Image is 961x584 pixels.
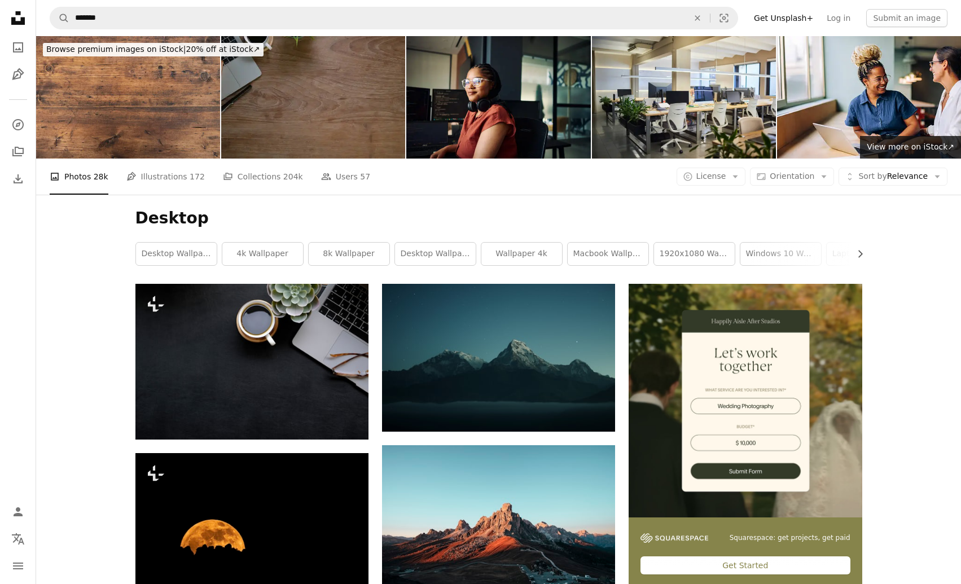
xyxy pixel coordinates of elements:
img: Empty open office space, desks chairs and computers. [592,36,776,159]
button: Menu [7,555,29,577]
button: Visual search [710,7,738,29]
button: License [677,168,746,186]
a: Collections 204k [223,159,303,195]
div: Get Started [640,556,850,574]
a: Download History [7,168,29,190]
a: Log in / Sign up [7,500,29,523]
a: 8k wallpaper [309,243,389,265]
a: 1920x1080 wallpaper [654,243,735,265]
a: desktop wallpaper [136,243,217,265]
a: Log in [820,9,857,27]
span: View more on iStock ↗ [867,142,954,151]
a: Explore [7,113,29,136]
button: Language [7,528,29,550]
img: file-1747939393036-2c53a76c450aimage [629,284,862,517]
button: scroll list to the right [850,243,862,265]
span: Squarespace: get projects, get paid [730,533,850,543]
span: License [696,172,726,181]
button: Orientation [750,168,834,186]
span: 57 [360,170,370,183]
a: desktop wallpapers [395,243,476,265]
span: 172 [190,170,205,183]
span: Sort by [858,172,887,181]
span: Relevance [858,171,928,182]
span: Orientation [770,172,814,181]
button: Clear [685,7,710,29]
a: silhouette of mountains during nigh time photography [382,353,615,363]
a: 4k wallpaper [222,243,303,265]
a: Photos [7,36,29,59]
a: Collections [7,140,29,163]
h1: Desktop [135,208,862,229]
a: Users 57 [321,159,371,195]
button: Sort byRelevance [839,168,947,186]
img: Dark office leather workspace desk and supplies. Workplace and copy space [135,284,368,439]
a: brown rock formation under blue sky [382,517,615,528]
form: Find visuals sitewide [50,7,738,29]
a: laptop wallpaper [827,243,907,265]
img: Wood texture background. Top view of vintage wooden table with cracks. Surface of old knotted woo... [36,36,220,159]
span: Browse premium images on iStock | [46,45,186,54]
a: a full moon is seen in the dark sky [135,525,368,535]
a: windows 10 wallpaper [740,243,821,265]
a: Illustrations [7,63,29,86]
a: Get Unsplash+ [747,9,820,27]
a: Browse premium images on iStock|20% off at iStock↗ [36,36,270,63]
a: Dark office leather workspace desk and supplies. Workplace and copy space [135,357,368,367]
button: Submit an image [866,9,947,27]
a: macbook wallpaper [568,243,648,265]
img: file-1747939142011-51e5cc87e3c9 [640,533,708,543]
img: Young woman programmer focused on her work, coding on dual monitors in a modern office environment [406,36,590,159]
button: Search Unsplash [50,7,69,29]
span: 204k [283,170,303,183]
a: View more on iStock↗ [860,136,961,159]
img: Two young women smiling and talking while working together at a laptop [777,36,961,159]
img: Directly Above Shot Of Laptop On Table [221,36,405,159]
a: Illustrations 172 [126,159,205,195]
a: wallpaper 4k [481,243,562,265]
span: 20% off at iStock ↗ [46,45,260,54]
img: silhouette of mountains during nigh time photography [382,284,615,431]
